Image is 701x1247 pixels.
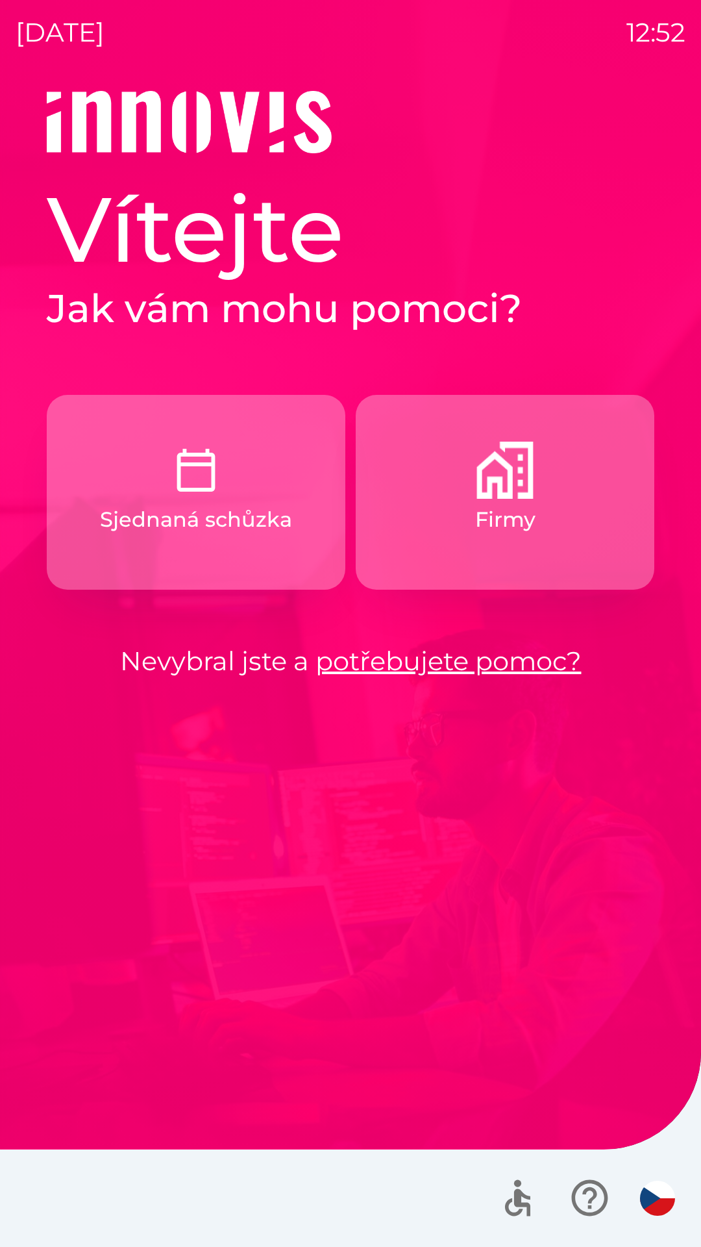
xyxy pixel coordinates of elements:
h2: Jak vám mohu pomoci? [47,284,654,333]
button: Firmy [356,395,654,590]
p: Nevybral jste a [47,642,654,681]
img: c9327dbc-1a48-4f3f-9883-117394bbe9e6.png [167,442,225,499]
img: Logo [47,91,654,153]
img: 9a63d080-8abe-4a1b-b674-f4d7141fb94c.png [476,442,534,499]
p: 12:52 [626,13,685,52]
p: Sjednaná schůzka [100,504,292,535]
a: potřebujete pomoc? [315,645,582,677]
button: Sjednaná schůzka [47,395,345,590]
h1: Vítejte [47,174,654,284]
p: [DATE] [16,13,105,52]
img: cs flag [640,1181,675,1216]
p: Firmy [475,504,535,535]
